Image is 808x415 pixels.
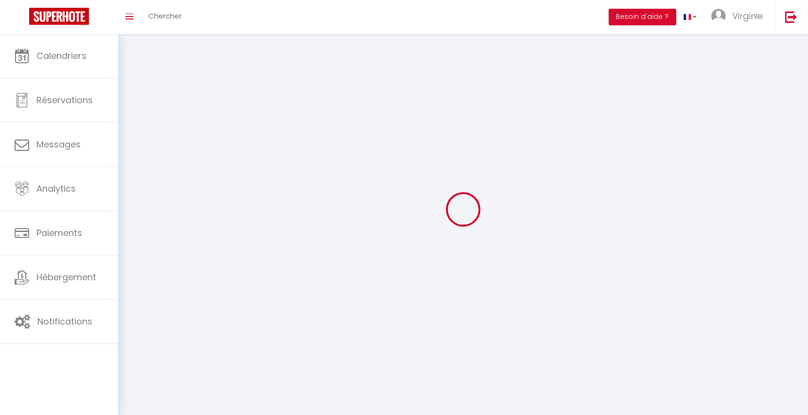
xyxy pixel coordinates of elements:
span: Réservations [36,94,93,106]
button: Besoin d'aide ? [609,9,676,25]
img: logout [785,11,797,23]
span: Analytics [36,182,76,195]
img: Super Booking [29,8,89,25]
button: Ouvrir le widget de chat LiveChat [8,4,37,33]
span: Chercher [148,11,182,21]
span: Virginie [732,10,763,22]
img: ... [711,9,726,23]
span: Hébergement [36,271,96,283]
span: Notifications [37,315,92,327]
span: Calendriers [36,50,86,62]
span: Paiements [36,227,82,239]
span: Messages [36,138,81,150]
